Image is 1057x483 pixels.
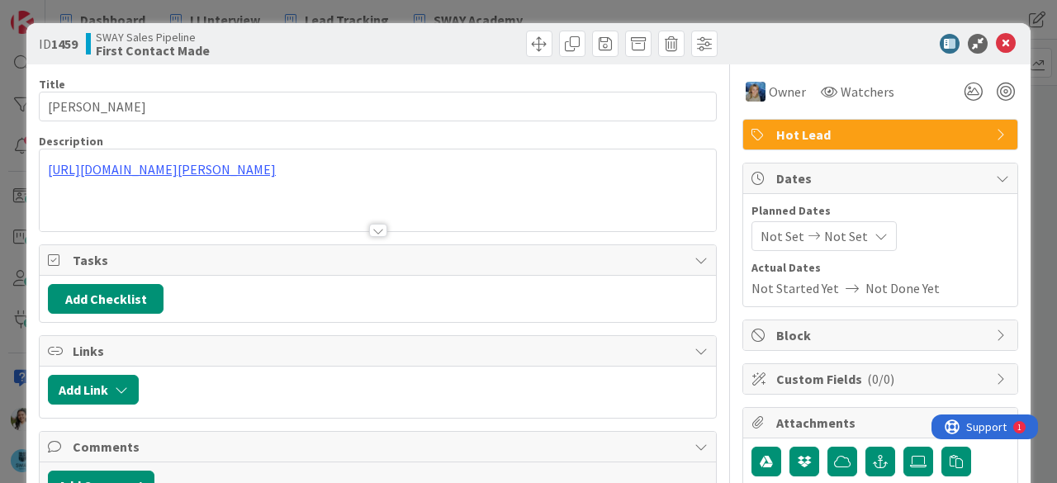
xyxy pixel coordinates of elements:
span: Actual Dates [751,259,1009,277]
span: Support [35,2,75,22]
a: [URL][DOMAIN_NAME][PERSON_NAME] [48,161,276,178]
img: MA [746,82,765,102]
span: ID [39,34,78,54]
span: Owner [769,82,806,102]
label: Title [39,77,65,92]
b: 1459 [51,36,78,52]
span: Not Done Yet [865,278,940,298]
span: SWAY Sales Pipeline [96,31,210,44]
button: Add Link [48,375,139,405]
input: type card name here... [39,92,717,121]
span: Dates [776,168,988,188]
span: Comments [73,437,686,457]
span: Not Set [824,226,868,246]
span: Description [39,134,103,149]
span: Watchers [841,82,894,102]
span: ( 0/0 ) [867,371,894,387]
span: Custom Fields [776,369,988,389]
span: Block [776,325,988,345]
b: First Contact Made [96,44,210,57]
span: Not Set [761,226,804,246]
span: Tasks [73,250,686,270]
span: Planned Dates [751,202,1009,220]
button: Add Checklist [48,284,164,314]
span: Links [73,341,686,361]
span: Attachments [776,413,988,433]
span: Not Started Yet [751,278,839,298]
div: 1 [86,7,90,20]
span: Hot Lead [776,125,988,144]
